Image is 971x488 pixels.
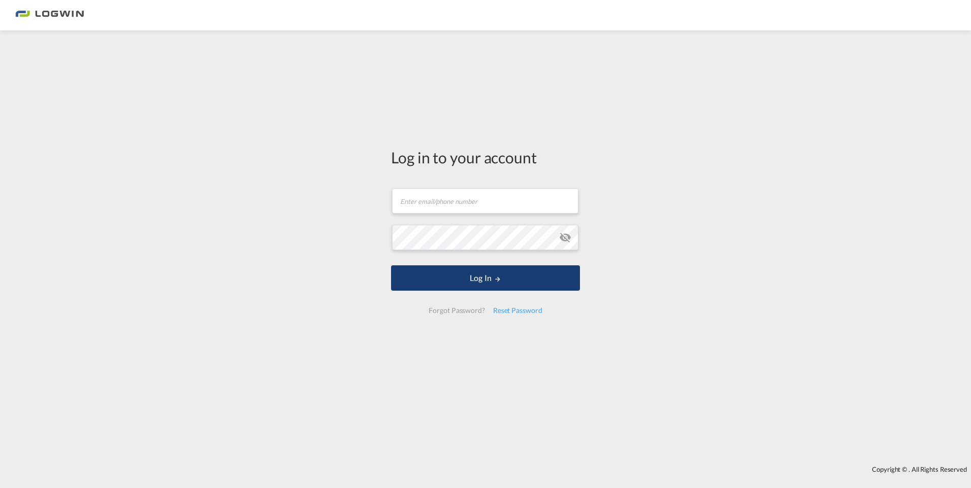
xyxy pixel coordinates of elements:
div: Reset Password [489,301,546,320]
md-icon: icon-eye-off [559,231,571,243]
input: Enter email/phone number [392,188,578,214]
div: Forgot Password? [425,301,489,320]
img: 2761ae10d95411efa20a1f5e0282d2d7.png [15,4,84,27]
div: Log in to your account [391,147,580,168]
button: LOGIN [391,265,580,291]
